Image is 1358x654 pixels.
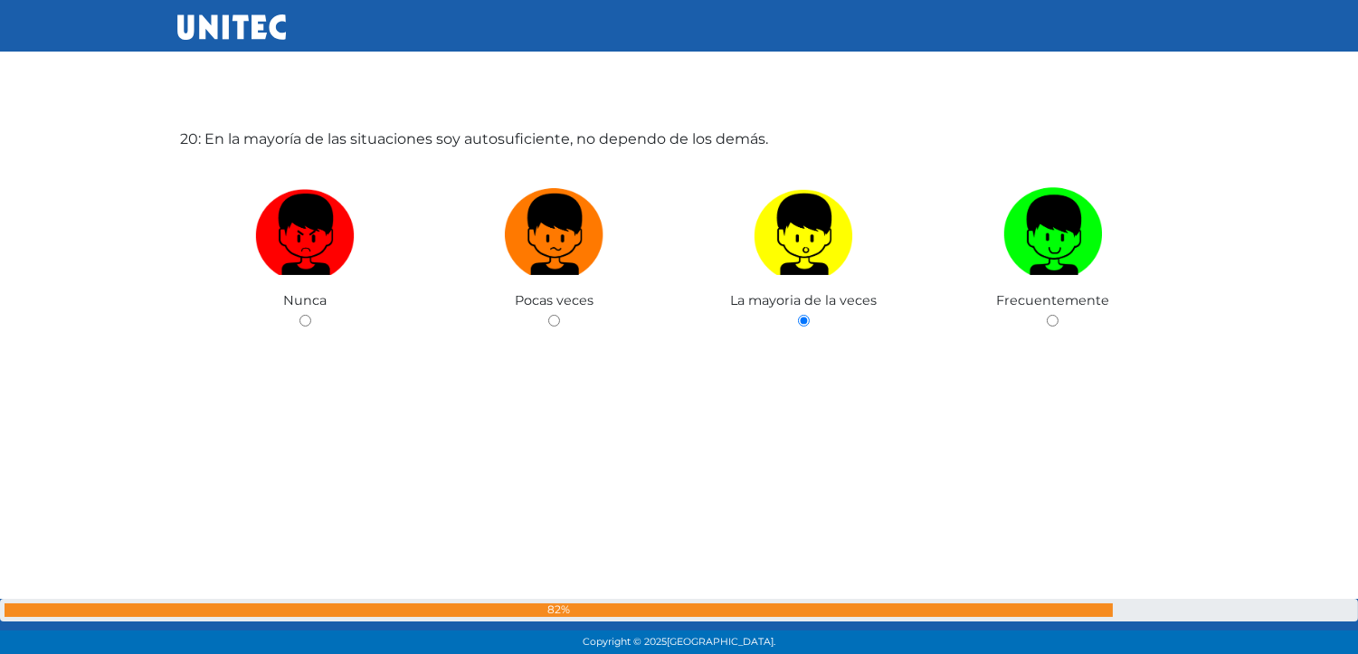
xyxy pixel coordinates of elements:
span: La mayoria de la veces [730,292,877,308]
img: Frecuentemente [1003,181,1103,276]
span: Pocas veces [515,292,594,308]
span: Nunca [283,292,327,308]
span: Frecuentemente [996,292,1109,308]
img: UNITEC [177,14,286,40]
img: Pocas veces [505,181,604,276]
span: [GEOGRAPHIC_DATA]. [667,636,775,648]
img: La mayoria de la veces [754,181,853,276]
div: 82% [5,603,1113,617]
label: 20: En la mayoría de las situaciones soy autosuficiente, no dependo de los demás. [181,128,769,150]
img: Nunca [255,181,355,276]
